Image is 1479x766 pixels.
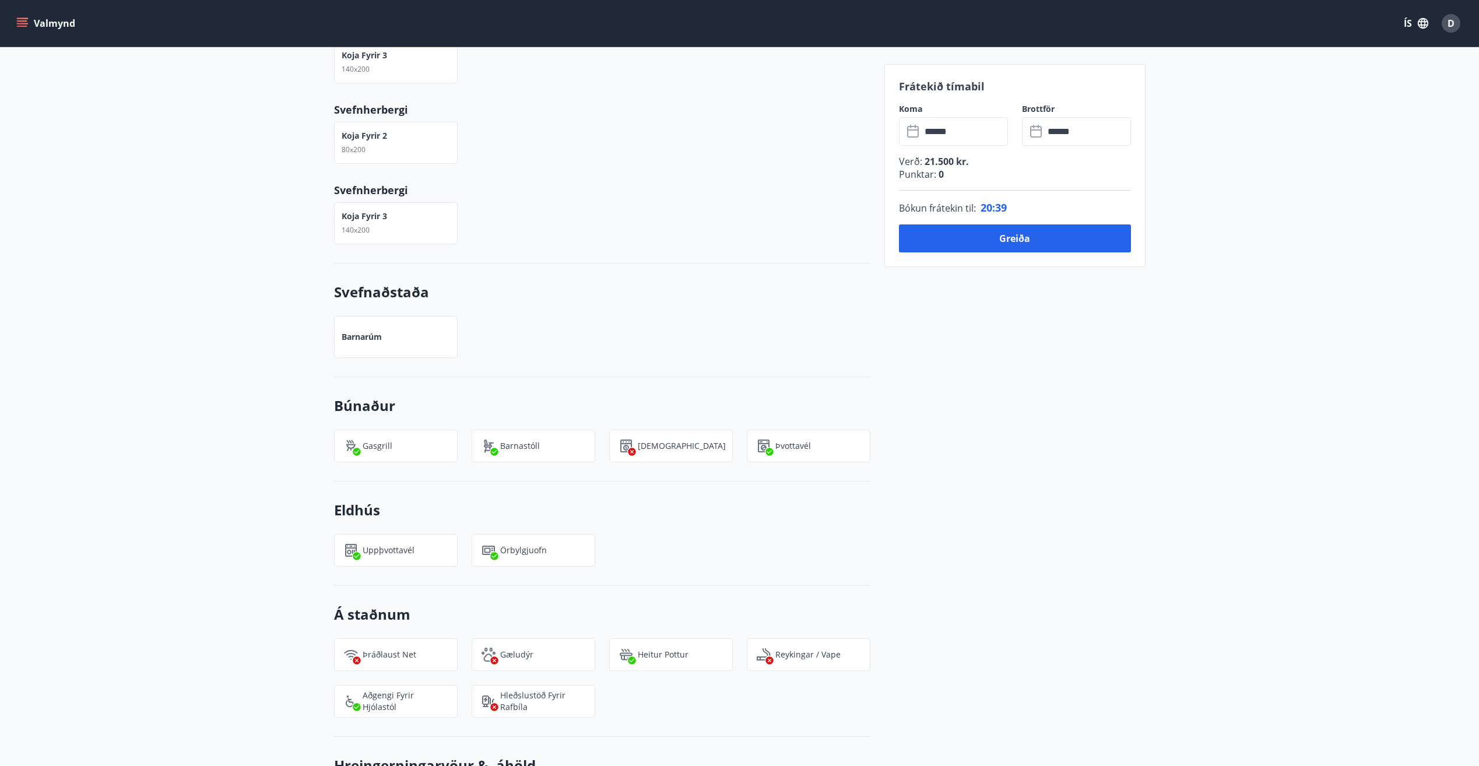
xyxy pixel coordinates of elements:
img: 8IYIKVZQyRlUC6HQIIUSdjpPGRncJsz2RzLgWvp4.svg [344,694,358,708]
h3: Svefnaðstaða [334,282,870,302]
span: 80x200 [342,145,366,154]
p: Barnarúm [342,331,382,343]
p: Koja fyrir 3 [342,50,387,61]
h3: Eldhús [334,500,870,520]
p: Koja fyrir 2 [342,130,387,142]
span: 21.500 kr. [922,155,969,168]
p: Koja fyrir 3 [342,210,387,222]
img: Dl16BY4EX9PAW649lg1C3oBuIaAsR6QVDQBO2cTm.svg [757,439,771,453]
p: Þráðlaust net [363,649,416,660]
p: Svefnherbergi [334,102,870,117]
p: Þvottavél [775,440,811,452]
span: D [1448,17,1455,30]
span: Bókun frátekin til : [899,201,976,215]
h3: Búnaður [334,396,870,416]
label: Koma [899,103,1008,115]
img: WhzojLTXTmGNzu0iQ37bh4OB8HAJRP8FBs0dzKJK.svg [482,543,496,557]
span: 140x200 [342,64,370,74]
p: Punktar : [899,168,1131,181]
button: Greiða [899,224,1131,252]
label: Brottför [1022,103,1131,115]
span: 0 [936,168,944,181]
img: ZXjrS3QKesehq6nQAPjaRuRTI364z8ohTALB4wBr.svg [344,439,358,453]
span: 20 : [981,201,995,215]
img: h89QDIuHlAdpqTriuIvuEWkTH976fOgBEOOeu1mi.svg [619,648,633,662]
img: QNIUl6Cv9L9rHgMXwuzGLuiJOj7RKqxk9mBFPqjq.svg [757,648,771,662]
p: Svefnherbergi [334,182,870,198]
p: Reykingar / Vape [775,649,841,660]
img: ro1VYixuww4Qdd7lsw8J65QhOwJZ1j2DOUyXo3Mt.svg [482,439,496,453]
p: [DEMOGRAPHIC_DATA] [638,440,726,452]
p: Uppþvottavél [363,544,414,556]
p: Gasgrill [363,440,392,452]
p: Verð : [899,155,1131,168]
span: 39 [995,201,1007,215]
p: Hleðslustöð fyrir rafbíla [500,690,585,713]
h3: Á staðnum [334,605,870,624]
img: 7hj2GulIrg6h11dFIpsIzg8Ak2vZaScVwTihwv8g.svg [344,543,358,557]
p: Heitur pottur [638,649,688,660]
p: Örbylgjuofn [500,544,547,556]
p: Frátekið tímabil [899,79,1131,94]
p: Aðgengi fyrir hjólastól [363,690,448,713]
button: ÍS [1397,13,1435,34]
img: HJRyFFsYp6qjeUYhR4dAD8CaCEsnIFYZ05miwXoh.svg [344,648,358,662]
button: menu [14,13,80,34]
img: nH7E6Gw2rvWFb8XaSdRp44dhkQaj4PJkOoRYItBQ.svg [482,694,496,708]
img: hddCLTAnxqFUMr1fxmbGG8zWilo2syolR0f9UjPn.svg [619,439,633,453]
img: pxcaIm5dSOV3FS4whs1soiYWTwFQvksT25a9J10C.svg [482,648,496,662]
button: D [1437,9,1465,37]
p: Barnastóll [500,440,540,452]
span: 140x200 [342,225,370,235]
p: Gæludýr [500,649,533,660]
